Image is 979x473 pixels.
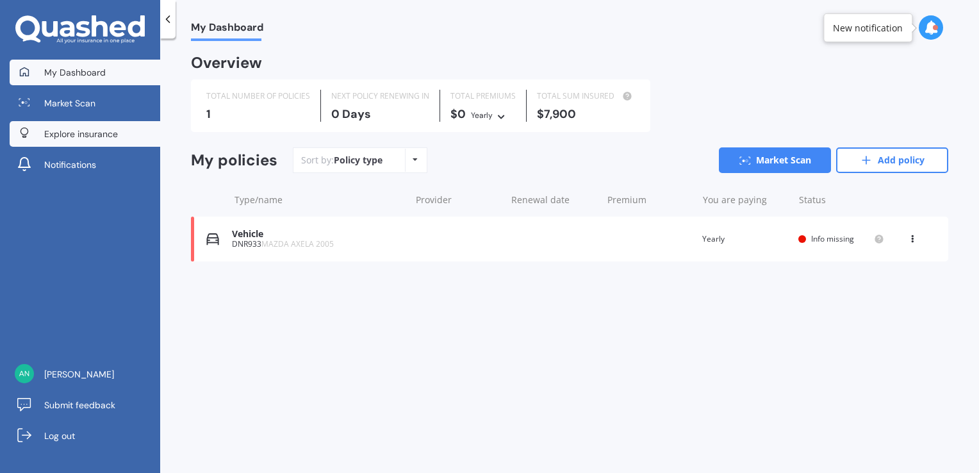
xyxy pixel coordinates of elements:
div: Type/name [234,194,406,206]
div: Vehicle [232,229,404,240]
div: DNR933 [232,240,404,249]
span: [PERSON_NAME] [44,368,114,381]
a: Add policy [836,147,948,173]
a: Notifications [10,152,160,178]
div: Renewal date [511,194,596,206]
div: TOTAL SUM INSURED [537,90,635,103]
div: My policies [191,151,277,170]
div: 1 [206,108,310,120]
a: My Dashboard [10,60,160,85]
div: Yearly [471,109,493,122]
span: Explore insurance [44,128,118,140]
div: Premium [607,194,693,206]
span: My Dashboard [44,66,106,79]
a: Submit feedback [10,392,160,418]
div: 0 Days [331,108,429,120]
span: Notifications [44,158,96,171]
div: TOTAL PREMIUMS [450,90,516,103]
img: 19c4579ecd8748e53b0e4169f9bc3f4c [15,364,34,383]
a: Market Scan [10,90,160,116]
div: Policy type [334,154,383,167]
div: Provider [416,194,501,206]
span: Submit feedback [44,399,115,411]
div: TOTAL NUMBER OF POLICIES [206,90,310,103]
div: New notification [833,21,903,34]
a: Log out [10,423,160,449]
div: Status [799,194,884,206]
div: You are paying [703,194,788,206]
div: $7,900 [537,108,635,120]
span: Log out [44,429,75,442]
span: MAZDA AXELA 2005 [261,238,334,249]
a: [PERSON_NAME] [10,361,160,387]
div: Yearly [702,233,788,245]
span: My Dashboard [191,21,263,38]
span: Market Scan [44,97,95,110]
div: $0 [450,108,516,122]
img: Vehicle [206,233,219,245]
div: Sort by: [301,154,383,167]
span: Info missing [811,233,854,244]
div: NEXT POLICY RENEWING IN [331,90,429,103]
a: Market Scan [719,147,831,173]
a: Explore insurance [10,121,160,147]
div: Overview [191,56,262,69]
